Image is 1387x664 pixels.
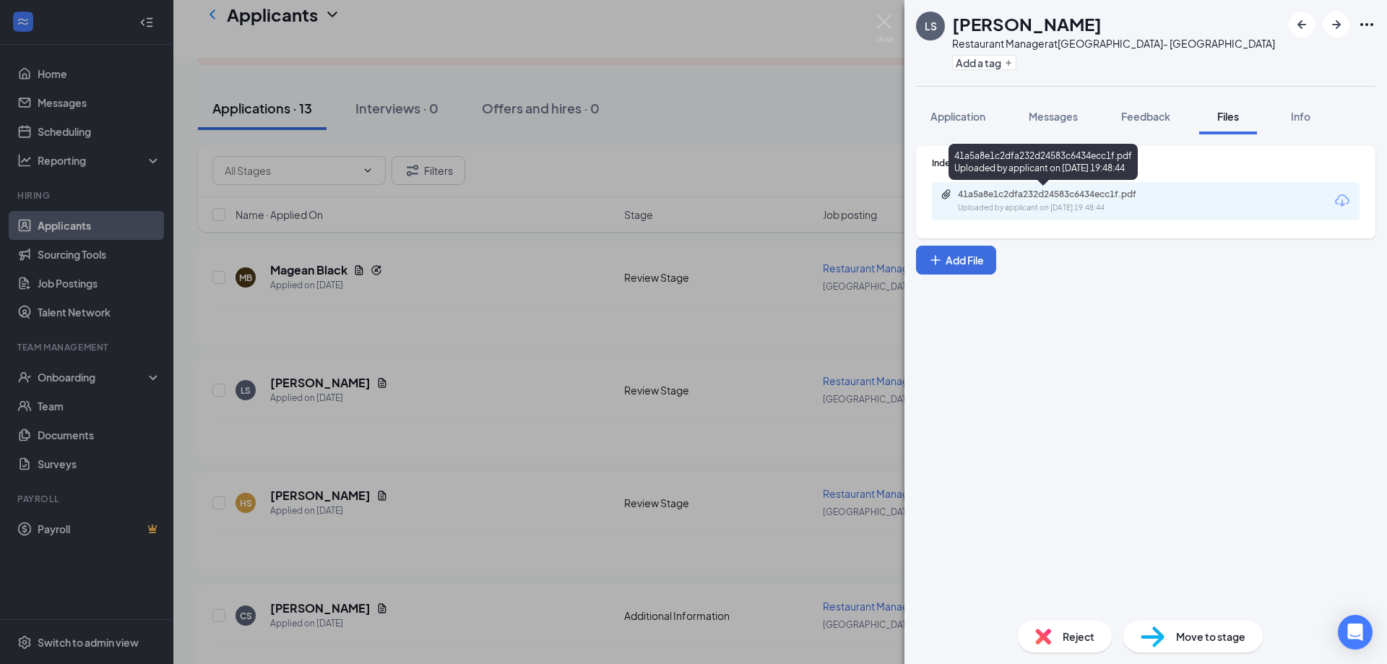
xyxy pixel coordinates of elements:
[1121,110,1170,123] span: Feedback
[952,55,1016,70] button: PlusAdd a tag
[949,144,1138,180] div: 41a5a8e1c2dfa232d24583c6434ecc1f.pdf Uploaded by applicant on [DATE] 19:48:44
[1217,110,1239,123] span: Files
[1293,16,1310,33] svg: ArrowLeftNew
[958,189,1160,200] div: 41a5a8e1c2dfa232d24583c6434ecc1f.pdf
[1004,59,1013,67] svg: Plus
[1176,629,1245,644] span: Move to stage
[1289,12,1315,38] button: ArrowLeftNew
[916,246,996,275] button: Add FilePlus
[1358,16,1375,33] svg: Ellipses
[928,253,943,267] svg: Plus
[1291,110,1310,123] span: Info
[941,189,1175,214] a: Paperclip41a5a8e1c2dfa232d24583c6434ecc1f.pdfUploaded by applicant on [DATE] 19:48:44
[1063,629,1094,644] span: Reject
[952,36,1275,51] div: Restaurant Manager at [GEOGRAPHIC_DATA]- [GEOGRAPHIC_DATA]
[1328,16,1345,33] svg: ArrowRight
[1338,615,1373,650] div: Open Intercom Messenger
[932,157,1360,169] div: Indeed Resume
[925,19,937,33] div: LS
[941,189,952,200] svg: Paperclip
[952,12,1102,36] h1: [PERSON_NAME]
[1334,192,1351,210] svg: Download
[1323,12,1349,38] button: ArrowRight
[1029,110,1078,123] span: Messages
[958,202,1175,214] div: Uploaded by applicant on [DATE] 19:48:44
[930,110,985,123] span: Application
